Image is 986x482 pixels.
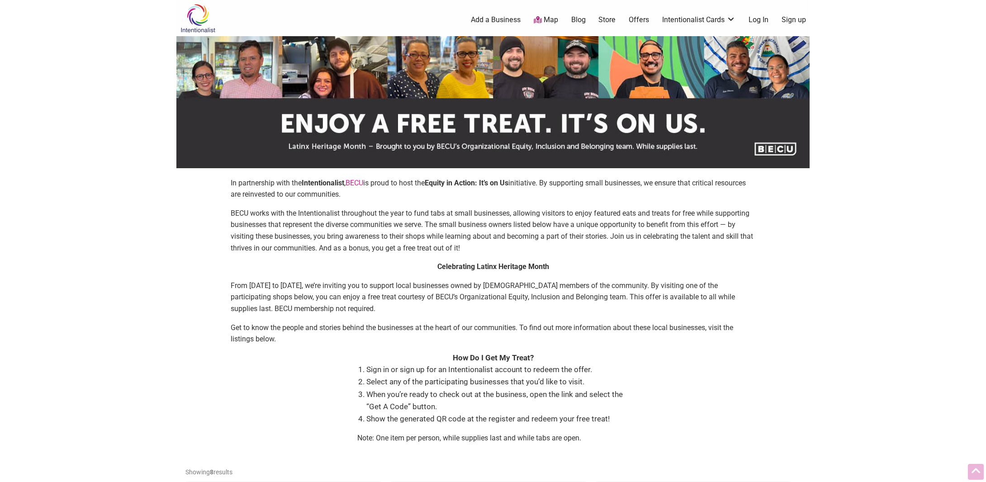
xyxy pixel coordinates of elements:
a: Intentionalist Cards [662,15,735,25]
b: 8 [210,468,213,476]
a: Blog [571,15,586,25]
li: Show the generated QR code at the register and redeem your free treat! [366,413,629,425]
a: Store [598,15,616,25]
a: BECU [346,179,363,187]
a: Offers [629,15,649,25]
p: BECU works with the Intentionalist throughout the year to fund tabs at small businesses, allowing... [231,208,755,254]
strong: How Do I Get My Treat? [453,353,534,362]
a: Sign up [782,15,806,25]
li: Sign in or sign up for an Intentionalist account to redeem the offer. [366,364,629,376]
div: Scroll Back to Top [968,464,984,480]
img: sponsor logo [176,36,810,168]
a: Add a Business [471,15,521,25]
strong: Celebrating Latinx Heritage Month [437,262,549,271]
img: Intentionalist [176,4,219,33]
strong: Equity in Action: It’s on Us [425,179,508,187]
a: Map [534,15,558,25]
p: From [DATE] to [DATE], we’re inviting you to support local businesses owned by [DEMOGRAPHIC_DATA]... [231,280,755,315]
strong: Intentionalist [302,179,344,187]
p: Note: One item per person, while supplies last and while tabs are open. [357,432,629,444]
p: Get to know the people and stories behind the businesses at the heart of our communities. To find... [231,322,755,345]
a: Log In [749,15,768,25]
li: When you’re ready to check out at the business, open the link and select the “Get A Code” button. [366,388,629,413]
p: In partnership with the , is proud to host the initiative. By supporting small businesses, we ens... [231,177,755,200]
li: Select any of the participating businesses that you’d like to visit. [366,376,629,388]
span: Showing results [185,468,232,476]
